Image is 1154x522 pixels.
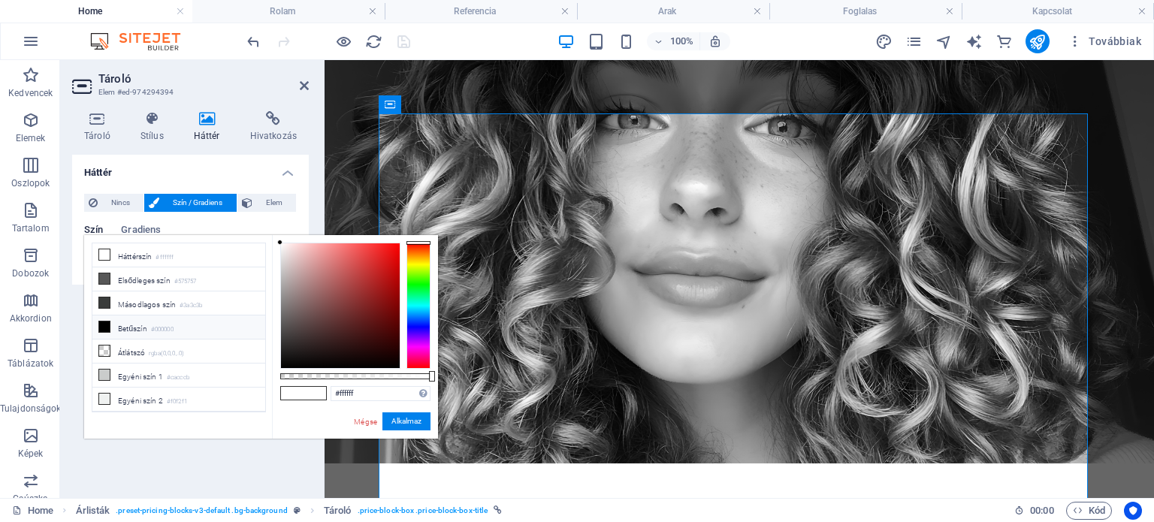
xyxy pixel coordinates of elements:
[98,72,309,86] h2: Tároló
[669,32,693,50] h6: 100%
[965,33,983,50] i: AI Writer
[905,32,923,50] button: pages
[577,3,769,20] h4: Arak
[11,177,50,189] p: Oszlopok
[294,506,301,514] i: Ez az elem egy testreszabható előre beállítás
[76,502,110,520] span: Kattintson a kijelöléshez. Dupla kattintás az szerkesztéshez
[128,111,182,143] h4: Stílus
[164,194,231,212] span: Szín / Gradiens
[1029,33,1046,50] i: Közzététel
[12,222,50,234] p: Tartalom
[245,33,262,50] i: Visszavonás: Menüelemek megváltoztatása (Ctrl+Z)
[1026,29,1050,53] button: publish
[92,315,265,339] li: Betűszín
[304,387,326,400] span: #ffffff
[192,3,385,20] h4: Rolam
[92,364,265,388] li: Egyéni szín 1
[935,33,953,50] i: Navigátor
[174,276,197,287] small: #575757
[8,87,53,99] p: Kedvencek
[1062,29,1147,53] button: Továbbiak
[156,252,174,263] small: #ffffff
[116,502,287,520] span: . preset-pricing-blocks-v3-default .bg-background
[84,221,103,242] span: Szín
[12,502,53,520] a: Kattintson a kijelölés megszüntetéséhez. Dupla kattintás az oldalak megnyitásához
[1124,502,1142,520] button: Usercentrics
[358,502,488,520] span: . price-block-box .price-block-box-title
[1030,502,1053,520] span: 00 00
[151,324,174,335] small: #000000
[875,33,893,50] i: Tervezés (Ctrl+Alt+Y)
[98,86,279,99] h3: Elem #ed-974294394
[769,3,962,20] h4: Foglalas
[238,111,309,143] h4: Hivatkozás
[324,502,352,520] span: Kattintson a kijelöléshez. Dupla kattintás az szerkesztéshez
[10,312,52,324] p: Akkordion
[905,33,923,50] i: Oldalak (Ctrl+Alt+S)
[352,416,379,427] a: Mégse
[281,387,304,400] span: #ffffff
[180,300,202,311] small: #3a3c3b
[92,388,265,412] li: Egyéni szín 2
[182,111,238,143] h4: Háttér
[167,397,187,407] small: #f0f2f1
[875,32,893,50] button: design
[18,448,44,460] p: Képek
[257,194,292,212] span: Elem
[8,358,53,370] p: Táblázatok
[965,32,983,50] button: text_generator
[167,373,189,383] small: #cacccb
[1073,502,1105,520] span: Kód
[935,32,953,50] button: navigator
[647,32,700,50] button: 100%
[244,32,262,50] button: undo
[494,506,502,514] i: Ez az elem hivatkozásra mutat
[72,111,128,143] h4: Tároló
[149,349,184,359] small: rgba(0,0,0,.0)
[86,32,199,50] img: Editor Logo
[708,35,722,48] i: Átméretezés esetén automatikusan beállítja a nagyítási szintet a választott eszköznek megfelelően.
[1041,505,1043,516] span: :
[962,3,1154,20] h4: Kapcsolat
[1066,502,1112,520] button: Kód
[144,194,236,212] button: Szín / Gradiens
[13,493,48,505] p: Csúszka
[102,194,139,212] span: Nincs
[382,412,430,430] button: Alkalmaz
[121,221,161,242] span: Gradiens
[385,3,577,20] h4: Referencia
[92,291,265,315] li: Másodlagos szín
[76,502,503,520] nav: breadcrumb
[364,32,382,50] button: reload
[995,32,1014,50] button: commerce
[92,267,265,291] li: Elsődleges szín
[1068,34,1141,49] span: Továbbiak
[92,339,265,364] li: Átlátszó
[12,267,49,279] p: Dobozok
[84,194,143,212] button: Nincs
[1014,502,1054,520] h6: Munkamenet idő
[92,243,265,267] li: Háttérszín
[237,194,296,212] button: Elem
[72,155,309,182] h4: Háttér
[995,33,1013,50] i: Kereskedelem
[16,132,46,144] p: Elemek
